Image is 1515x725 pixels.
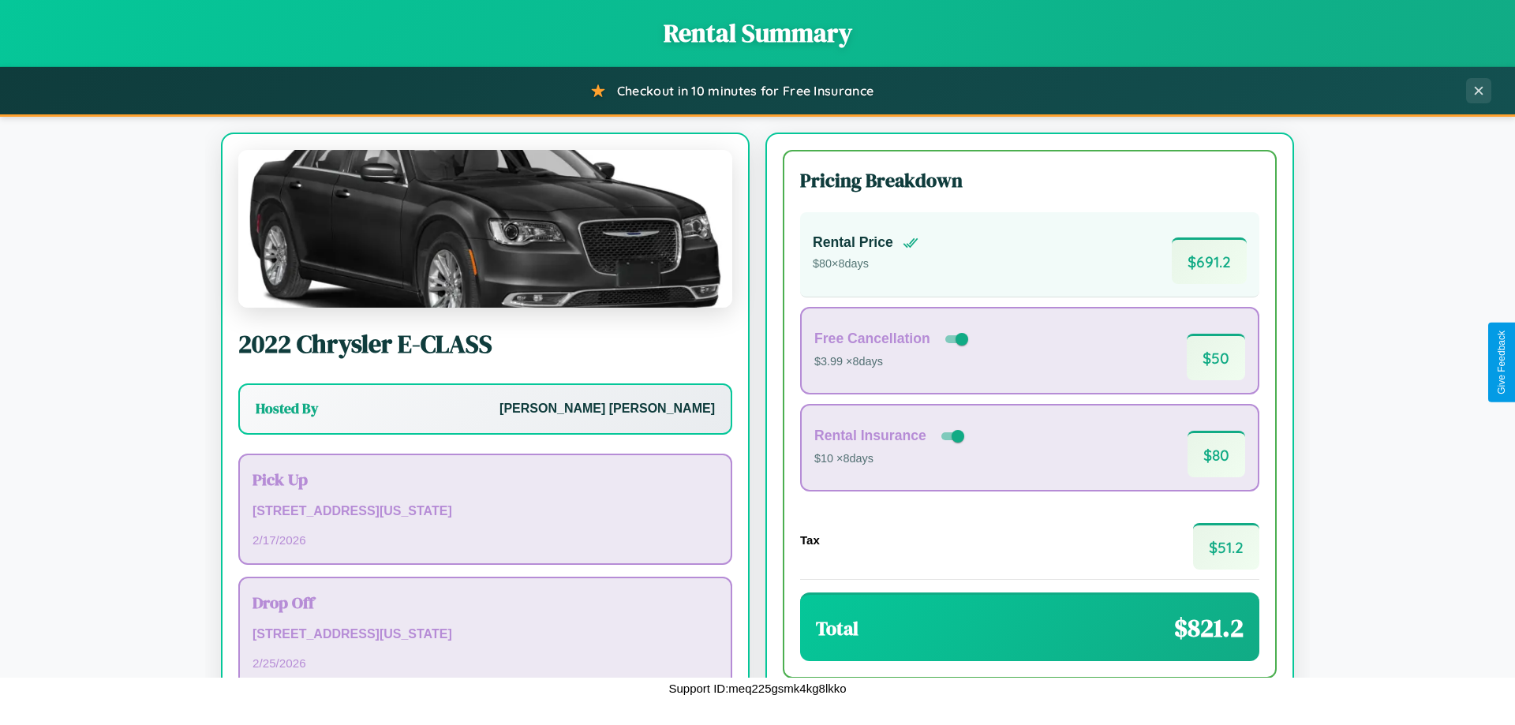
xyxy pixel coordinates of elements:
h3: Drop Off [252,591,718,614]
h2: 2022 Chrysler E-CLASS [238,327,732,361]
span: $ 51.2 [1193,523,1259,570]
span: $ 821.2 [1174,611,1244,645]
p: [STREET_ADDRESS][US_STATE] [252,623,718,646]
h3: Hosted By [256,399,318,418]
h3: Pricing Breakdown [800,167,1259,193]
h3: Total [816,615,858,641]
p: $3.99 × 8 days [814,352,971,372]
p: 2 / 25 / 2026 [252,652,718,674]
p: [PERSON_NAME] [PERSON_NAME] [499,398,715,420]
span: $ 80 [1188,431,1245,477]
p: Support ID: meq225gsmk4kg8lkko [668,678,846,699]
img: Chrysler E-CLASS [238,150,732,308]
p: [STREET_ADDRESS][US_STATE] [252,500,718,523]
span: $ 50 [1187,334,1245,380]
h4: Tax [800,533,820,547]
div: Give Feedback [1496,331,1507,394]
h1: Rental Summary [16,16,1499,50]
h4: Free Cancellation [814,331,930,347]
p: $ 80 × 8 days [813,254,918,275]
p: 2 / 17 / 2026 [252,529,718,551]
p: $10 × 8 days [814,449,967,469]
span: $ 691.2 [1172,237,1247,284]
h4: Rental Price [813,234,893,251]
h4: Rental Insurance [814,428,926,444]
span: Checkout in 10 minutes for Free Insurance [617,83,873,99]
h3: Pick Up [252,468,718,491]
